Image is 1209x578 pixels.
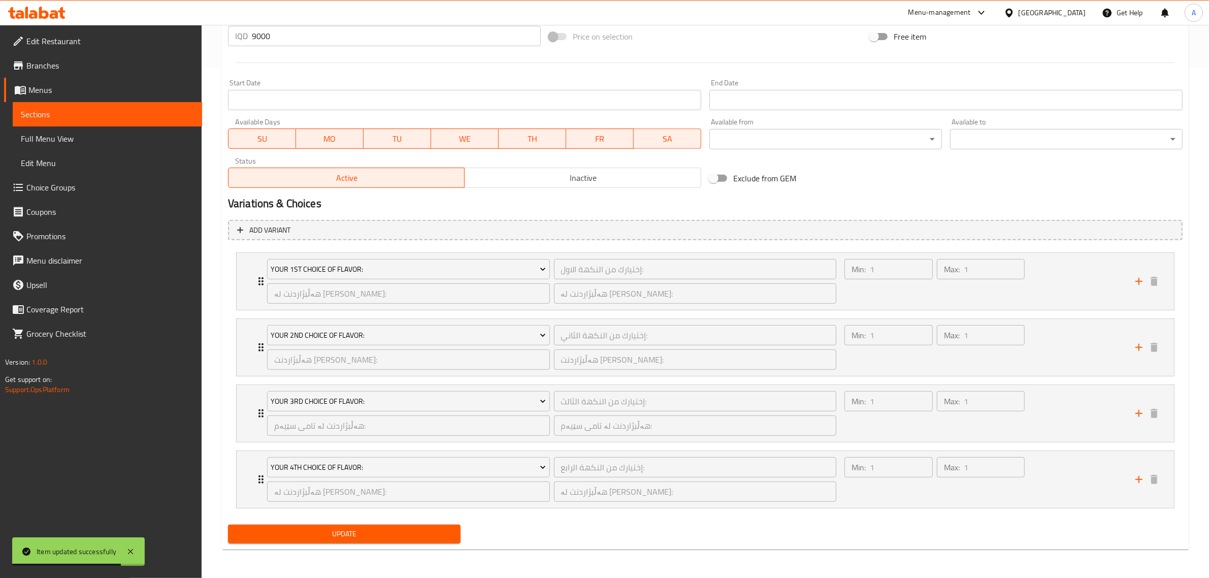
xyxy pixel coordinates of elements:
[271,329,546,342] span: Your 2nd Choice Of Flavor:
[237,385,1174,442] div: Expand
[233,132,292,146] span: SU
[4,78,202,102] a: Menus
[499,129,566,149] button: TH
[267,325,550,345] button: Your 2nd Choice Of Flavor:
[431,129,499,149] button: WE
[228,220,1183,241] button: Add variant
[944,395,960,407] p: Max:
[228,196,1183,211] h2: Variations & Choices
[26,303,194,315] span: Coverage Report
[4,273,202,297] a: Upsell
[1131,340,1147,355] button: add
[634,129,701,149] button: SA
[944,329,960,341] p: Max:
[237,451,1174,508] div: Expand
[5,383,70,396] a: Support.OpsPlatform
[28,84,194,96] span: Menus
[4,200,202,224] a: Coupons
[570,132,630,146] span: FR
[235,30,248,42] p: IQD
[469,171,697,185] span: Inactive
[233,171,461,185] span: Active
[21,108,194,120] span: Sections
[228,380,1183,446] li: Expand
[852,263,866,275] p: Min:
[908,7,971,19] div: Menu-management
[1147,472,1162,487] button: delete
[271,395,546,408] span: Your 3rd Choice Of Flavor:
[4,175,202,200] a: Choice Groups
[228,248,1183,314] li: Expand
[573,30,633,43] span: Price on selection
[894,30,926,43] span: Free item
[4,224,202,248] a: Promotions
[267,391,550,411] button: Your 3rd Choice Of Flavor:
[26,59,194,72] span: Branches
[1147,406,1162,421] button: delete
[733,172,796,184] span: Exclude from GEM
[852,329,866,341] p: Min:
[566,129,634,149] button: FR
[271,461,546,474] span: Your 4th Choice Of Flavor:
[944,461,960,473] p: Max:
[26,35,194,47] span: Edit Restaurant
[4,29,202,53] a: Edit Restaurant
[296,129,364,149] button: MO
[31,356,47,369] span: 1.0.0
[1192,7,1196,18] span: A
[21,133,194,145] span: Full Menu View
[852,461,866,473] p: Min:
[503,132,562,146] span: TH
[267,259,550,279] button: Your 1st Choice Of Flavor:
[13,126,202,151] a: Full Menu View
[271,263,546,276] span: Your 1st Choice Of Flavor:
[228,314,1183,380] li: Expand
[13,102,202,126] a: Sections
[5,373,52,386] span: Get support on:
[435,132,495,146] span: WE
[26,279,194,291] span: Upsell
[237,319,1174,376] div: Expand
[1019,7,1086,18] div: [GEOGRAPHIC_DATA]
[4,322,202,346] a: Grocery Checklist
[852,395,866,407] p: Min:
[21,157,194,169] span: Edit Menu
[13,151,202,175] a: Edit Menu
[26,328,194,340] span: Grocery Checklist
[638,132,697,146] span: SA
[364,129,431,149] button: TU
[26,254,194,267] span: Menu disclaimer
[26,206,194,218] span: Coupons
[300,132,360,146] span: MO
[4,53,202,78] a: Branches
[5,356,30,369] span: Version:
[267,457,550,477] button: Your 4th Choice Of Flavor:
[237,253,1174,310] div: Expand
[4,248,202,273] a: Menu disclaimer
[1147,274,1162,289] button: delete
[4,297,202,322] a: Coverage Report
[944,263,960,275] p: Max:
[1131,274,1147,289] button: add
[1147,340,1162,355] button: delete
[37,546,116,557] div: Item updated successfully
[709,129,942,149] div: ​
[26,230,194,242] span: Promotions
[1131,472,1147,487] button: add
[236,528,452,540] span: Update
[228,446,1183,512] li: Expand
[228,525,461,543] button: Update
[252,26,541,46] input: Please enter price
[228,168,465,188] button: Active
[950,129,1183,149] div: ​
[464,168,701,188] button: Inactive
[26,181,194,194] span: Choice Groups
[228,129,296,149] button: SU
[249,224,290,237] span: Add variant
[1131,406,1147,421] button: add
[368,132,427,146] span: TU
